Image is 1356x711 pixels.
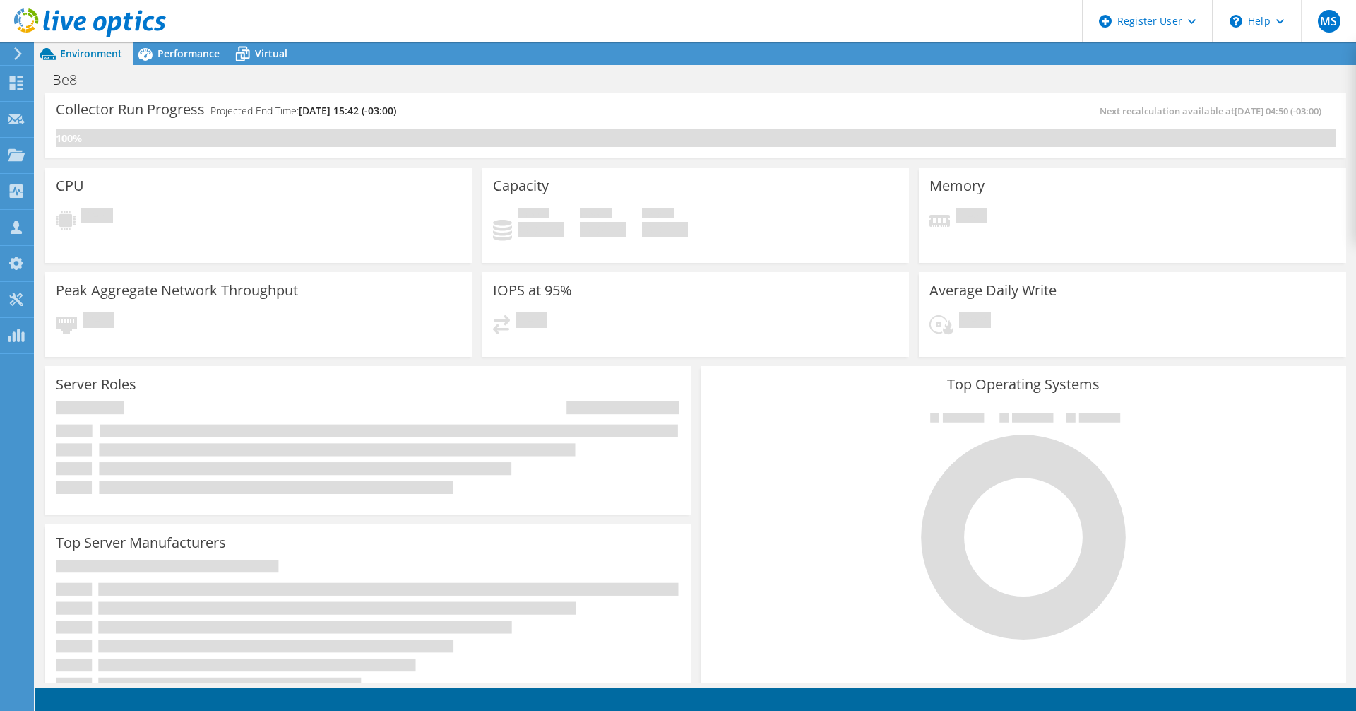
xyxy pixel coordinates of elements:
[210,103,396,119] h4: Projected End Time:
[56,535,226,551] h3: Top Server Manufacturers
[60,47,122,60] span: Environment
[1100,105,1328,117] span: Next recalculation available at
[518,208,549,222] span: Used
[157,47,220,60] span: Performance
[929,178,985,194] h3: Memory
[516,312,547,331] span: Pending
[81,208,113,227] span: Pending
[929,283,1057,298] h3: Average Daily Write
[959,312,991,331] span: Pending
[1230,15,1242,28] svg: \n
[1235,105,1321,117] span: [DATE] 04:50 (-03:00)
[56,178,84,194] h3: CPU
[580,208,612,222] span: Free
[580,222,626,237] h4: 0 GiB
[299,104,396,117] span: [DATE] 15:42 (-03:00)
[83,312,114,331] span: Pending
[493,178,549,194] h3: Capacity
[56,283,298,298] h3: Peak Aggregate Network Throughput
[46,72,99,88] h1: Be8
[956,208,987,227] span: Pending
[711,377,1336,392] h3: Top Operating Systems
[1318,10,1340,33] span: MS
[255,47,287,60] span: Virtual
[642,222,688,237] h4: 0 GiB
[493,283,572,298] h3: IOPS at 95%
[518,222,564,237] h4: 0 GiB
[642,208,674,222] span: Total
[56,377,136,392] h3: Server Roles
